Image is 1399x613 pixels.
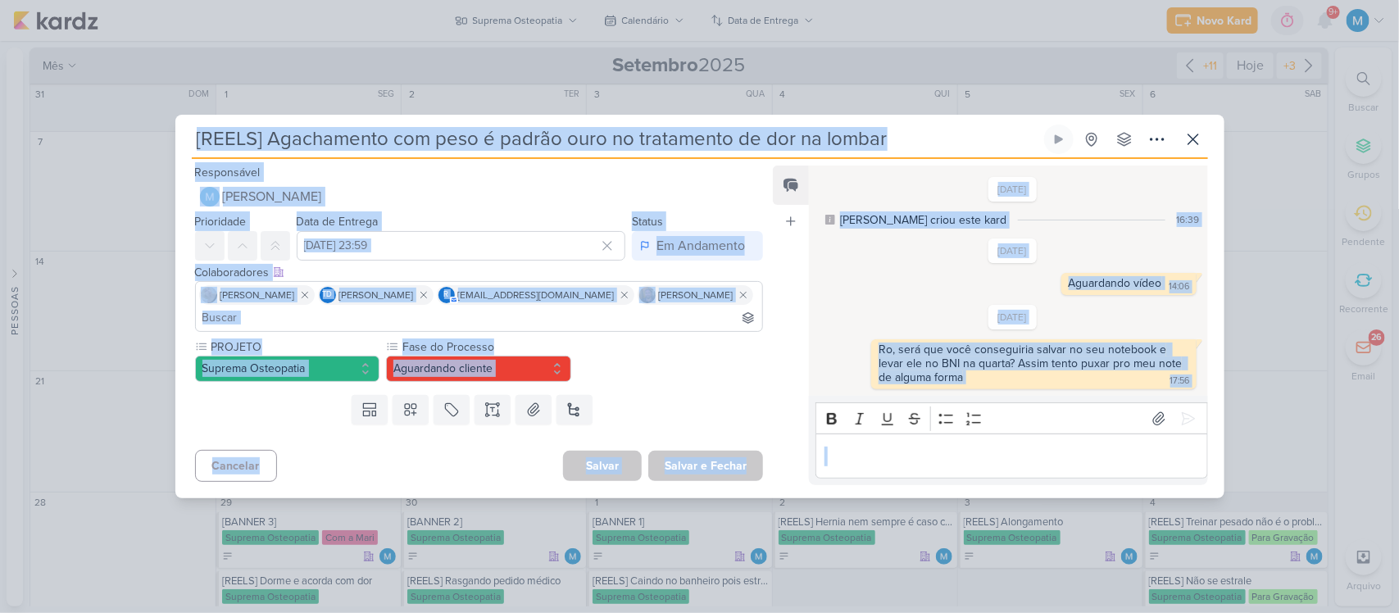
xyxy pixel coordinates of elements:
[639,287,656,303] img: Eduardo Rodrigues Campos
[220,288,295,302] span: [PERSON_NAME]
[1170,280,1190,293] div: 14:06
[192,125,1041,154] input: Kard Sem Título
[223,187,322,207] span: [PERSON_NAME]
[195,166,261,179] label: Responsável
[323,291,333,299] p: Td
[297,215,379,229] label: Data de Entrega
[297,231,626,261] input: Select a date
[201,287,217,303] img: Sarah Violante
[879,343,1185,384] div: Ro, será que você conseguiria salvar no seu notebook e levar ele no BNI na quarta? Assim tento pu...
[320,287,336,303] div: Thais de carvalho
[632,215,663,229] label: Status
[815,402,1207,434] div: Editor toolbar
[438,287,455,303] div: rolimaba30@gmail.com
[199,308,760,328] input: Buscar
[200,187,220,207] img: MARIANA MIRANDA
[195,356,380,382] button: Suprema Osteopatia
[632,231,763,261] button: Em Andamento
[840,211,1006,229] div: [PERSON_NAME] criou este kard
[1069,276,1162,290] div: Aguardando vídeo
[339,288,414,302] span: [PERSON_NAME]
[195,182,764,211] button: [PERSON_NAME]
[195,450,277,482] button: Cancelar
[195,215,247,229] label: Prioridade
[195,264,764,281] div: Colaboradores
[386,356,571,382] button: Aguardando cliente
[1052,133,1065,146] div: Ligar relógio
[1177,212,1200,227] div: 16:39
[444,291,449,299] p: r
[401,338,571,356] label: Fase do Processo
[656,236,745,256] div: Em Andamento
[815,434,1207,479] div: Editor editing area: main
[659,288,734,302] span: [PERSON_NAME]
[210,338,380,356] label: PROJETO
[1170,375,1190,388] div: 17:56
[458,288,615,302] span: [EMAIL_ADDRESS][DOMAIN_NAME]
